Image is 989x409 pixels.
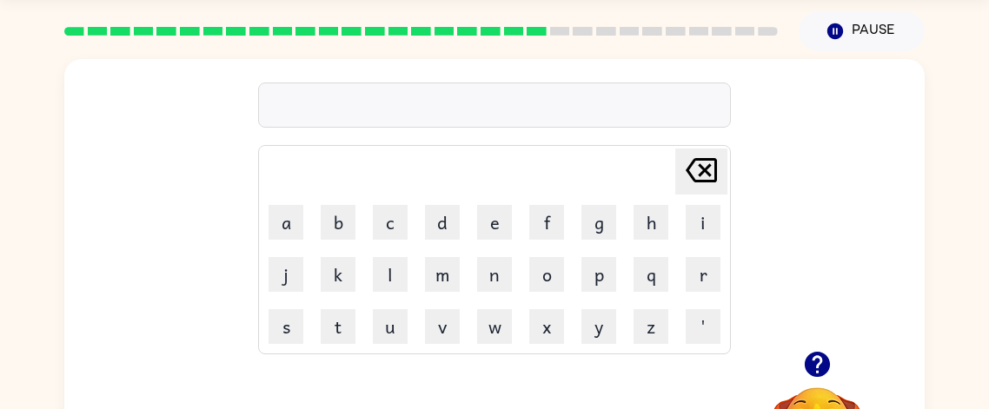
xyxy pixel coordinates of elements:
[425,309,460,344] button: v
[581,257,616,292] button: p
[686,257,720,292] button: r
[373,309,408,344] button: u
[529,309,564,344] button: x
[634,309,668,344] button: z
[477,205,512,240] button: e
[373,205,408,240] button: c
[373,257,408,292] button: l
[321,257,355,292] button: k
[581,309,616,344] button: y
[321,205,355,240] button: b
[634,257,668,292] button: q
[799,11,925,51] button: Pause
[529,257,564,292] button: o
[686,309,720,344] button: '
[477,309,512,344] button: w
[581,205,616,240] button: g
[686,205,720,240] button: i
[634,205,668,240] button: h
[269,205,303,240] button: a
[269,257,303,292] button: j
[269,309,303,344] button: s
[529,205,564,240] button: f
[321,309,355,344] button: t
[425,205,460,240] button: d
[477,257,512,292] button: n
[425,257,460,292] button: m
